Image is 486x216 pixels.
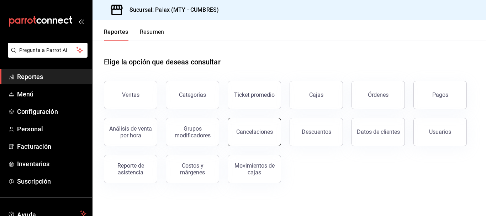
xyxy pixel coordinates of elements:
[232,162,276,176] div: Movimientos de cajas
[140,28,164,41] button: Resumen
[17,124,86,134] span: Personal
[432,91,448,98] div: Pagos
[352,118,405,146] button: Datos de clientes
[78,19,84,24] button: open_drawer_menu
[357,128,400,135] div: Datos de clientes
[234,91,275,98] div: Ticket promedio
[309,91,323,98] div: Cajas
[109,162,153,176] div: Reporte de asistencia
[166,155,219,183] button: Costos y márgenes
[290,81,343,109] button: Cajas
[290,118,343,146] button: Descuentos
[17,177,86,186] span: Suscripción
[17,159,86,169] span: Inventarios
[179,91,206,98] div: Categorías
[19,47,76,54] span: Pregunta a Parrot AI
[170,162,215,176] div: Costos y márgenes
[352,81,405,109] button: Órdenes
[17,72,86,81] span: Reportes
[104,57,221,67] h1: Elige la opción que deseas consultar
[5,52,88,59] a: Pregunta a Parrot AI
[413,81,467,109] button: Pagos
[228,118,281,146] button: Cancelaciones
[122,91,139,98] div: Ventas
[104,81,157,109] button: Ventas
[228,155,281,183] button: Movimientos de cajas
[104,155,157,183] button: Reporte de asistencia
[104,28,128,41] button: Reportes
[236,128,273,135] div: Cancelaciones
[170,125,215,139] div: Grupos modificadores
[166,81,219,109] button: Categorías
[413,118,467,146] button: Usuarios
[228,81,281,109] button: Ticket promedio
[17,107,86,116] span: Configuración
[368,91,389,98] div: Órdenes
[104,28,164,41] div: navigation tabs
[17,142,86,151] span: Facturación
[109,125,153,139] div: Análisis de venta por hora
[124,6,219,14] h3: Sucursal: Palax (MTY - CUMBRES)
[17,89,86,99] span: Menú
[8,43,88,58] button: Pregunta a Parrot AI
[302,128,331,135] div: Descuentos
[166,118,219,146] button: Grupos modificadores
[104,118,157,146] button: Análisis de venta por hora
[429,128,451,135] div: Usuarios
